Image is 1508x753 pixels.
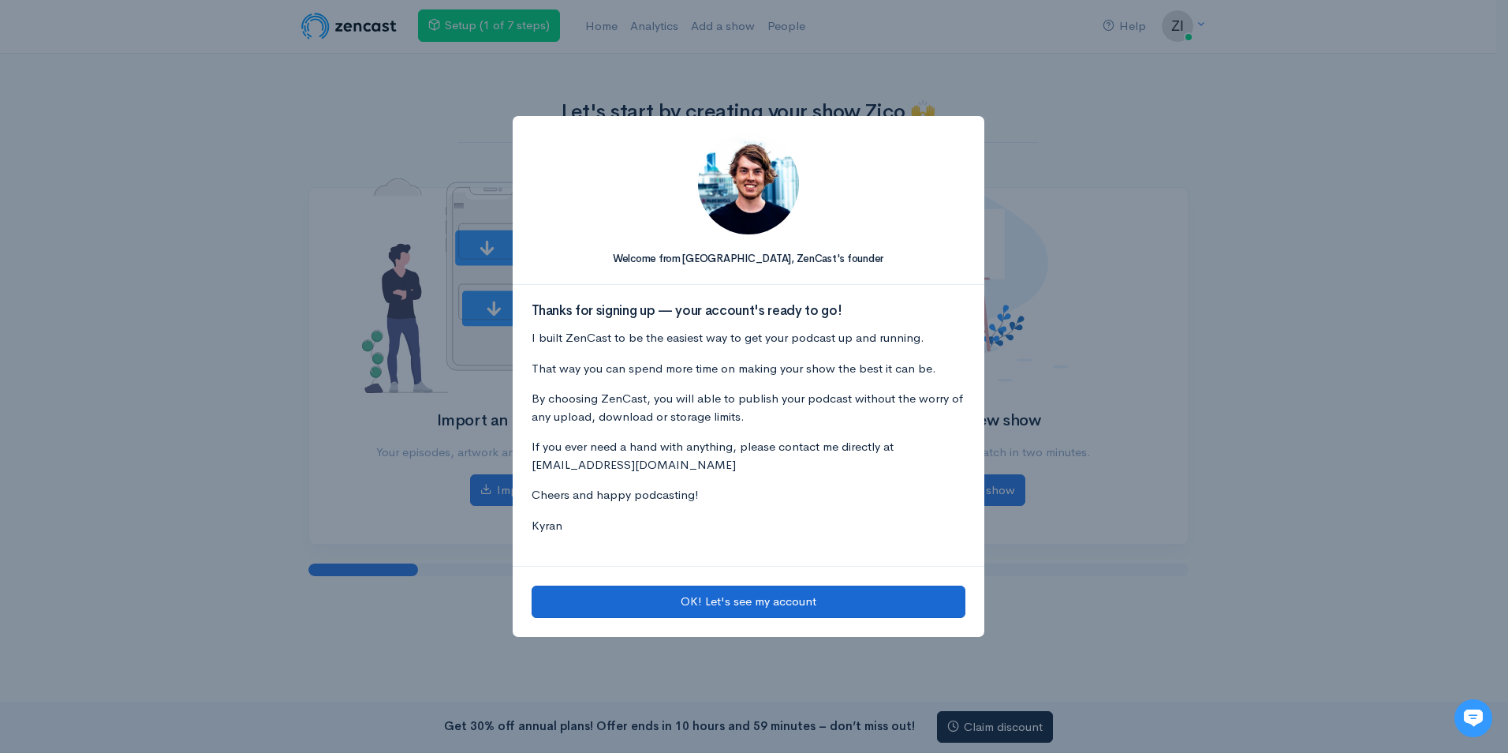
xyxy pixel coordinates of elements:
[532,304,965,319] h3: Thanks for signing up — your account's ready to go!
[24,77,292,102] h1: Hi 👋
[46,297,282,328] input: Search articles
[532,486,965,504] p: Cheers and happy podcasting!
[532,438,965,474] p: If you ever need a hand with anything, please contact me directly at [EMAIL_ADDRESS][DOMAIN_NAME]
[532,390,965,425] p: By choosing ZenCast, you will able to publish your podcast without the worry of any upload, downl...
[532,586,965,618] button: OK! Let's see my account
[532,517,965,535] p: Kyran
[24,209,291,241] button: New conversation
[1454,699,1492,737] iframe: gist-messenger-bubble-iframe
[24,105,292,181] h2: Just let us know if you need anything and we'll be happy to help! 🙂
[532,253,965,264] h5: Welcome from [GEOGRAPHIC_DATA], ZenCast's founder
[532,360,965,378] p: That way you can spend more time on making your show the best it can be.
[532,329,965,347] p: I built ZenCast to be the easiest way to get your podcast up and running.
[102,219,189,231] span: New conversation
[21,271,294,290] p: Find an answer quickly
